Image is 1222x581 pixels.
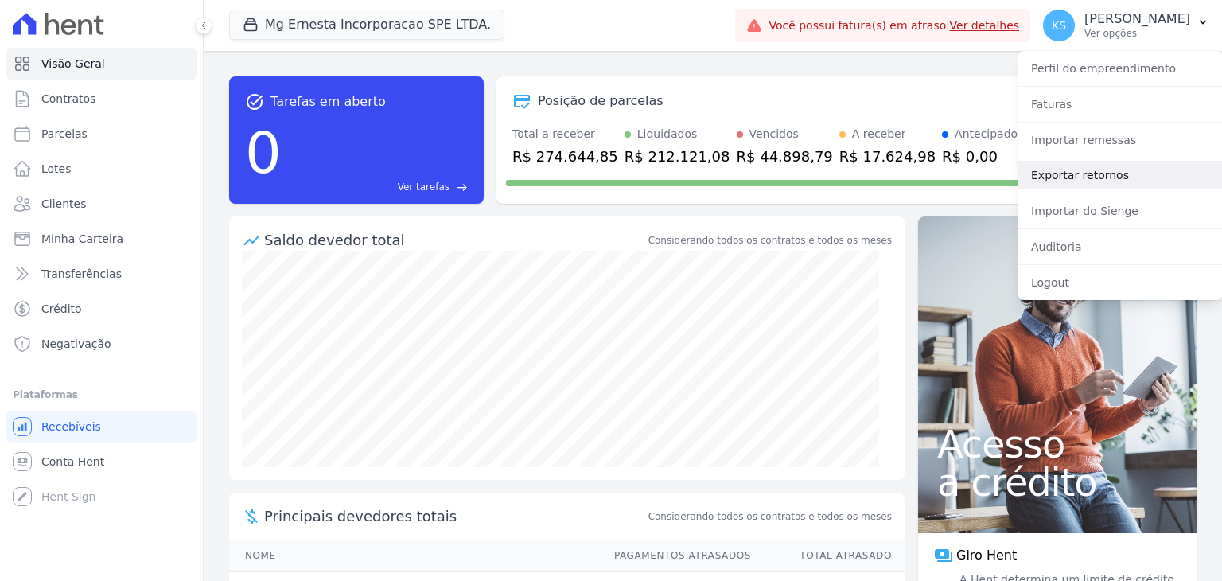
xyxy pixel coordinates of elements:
span: Acesso [937,425,1177,463]
span: Crédito [41,301,82,317]
a: Recebíveis [6,411,197,443]
a: Importar remessas [1018,126,1222,154]
div: Vencidos [749,126,799,142]
a: Ver detalhes [950,19,1020,32]
span: Transferências [41,266,122,282]
div: R$ 44.898,79 [737,146,833,167]
span: Contratos [41,91,95,107]
button: KS [PERSON_NAME] Ver opções [1030,3,1222,48]
span: a crédito [937,463,1177,501]
a: Lotes [6,153,197,185]
a: Ver tarefas east [288,180,468,194]
a: Crédito [6,293,197,325]
div: 0 [245,111,282,194]
a: Minha Carteira [6,223,197,255]
div: Posição de parcelas [538,92,664,111]
span: Tarefas em aberto [270,92,386,111]
span: task_alt [245,92,264,111]
a: Auditoria [1018,232,1222,261]
span: Minha Carteira [41,231,123,247]
a: Visão Geral [6,48,197,80]
span: Negativação [41,336,111,352]
div: R$ 17.624,98 [839,146,936,167]
span: Conta Hent [41,454,104,470]
p: [PERSON_NAME] [1084,11,1190,27]
div: R$ 0,00 [942,146,1018,167]
div: Antecipado [955,126,1018,142]
div: R$ 274.644,85 [512,146,618,167]
span: east [456,181,468,193]
div: Total a receber [512,126,618,142]
a: Perfil do empreendimento [1018,54,1222,83]
div: R$ 212.121,08 [625,146,730,167]
a: Importar do Sienge [1018,197,1222,225]
a: Faturas [1018,90,1222,119]
a: Logout [1018,268,1222,297]
span: Principais devedores totais [264,505,645,527]
span: Recebíveis [41,419,101,435]
span: Você possui fatura(s) em atraso. [769,18,1019,34]
span: Parcelas [41,126,88,142]
div: Liquidados [637,126,698,142]
div: A receber [852,126,906,142]
th: Pagamentos Atrasados [599,540,752,572]
a: Transferências [6,258,197,290]
span: KS [1052,20,1066,31]
span: Giro Hent [956,546,1017,565]
span: Considerando todos os contratos e todos os meses [648,509,892,524]
a: Negativação [6,328,197,360]
span: Visão Geral [41,56,105,72]
div: Considerando todos os contratos e todos os meses [648,233,892,248]
p: Ver opções [1084,27,1190,40]
a: Parcelas [6,118,197,150]
span: Clientes [41,196,86,212]
span: Lotes [41,161,72,177]
button: Mg Ernesta Incorporacao SPE LTDA. [229,10,504,40]
a: Exportar retornos [1018,161,1222,189]
span: Ver tarefas [398,180,449,194]
th: Total Atrasado [752,540,905,572]
div: Saldo devedor total [264,229,645,251]
div: Plataformas [13,385,190,404]
a: Clientes [6,188,197,220]
a: Contratos [6,83,197,115]
th: Nome [229,540,599,572]
a: Conta Hent [6,446,197,478]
